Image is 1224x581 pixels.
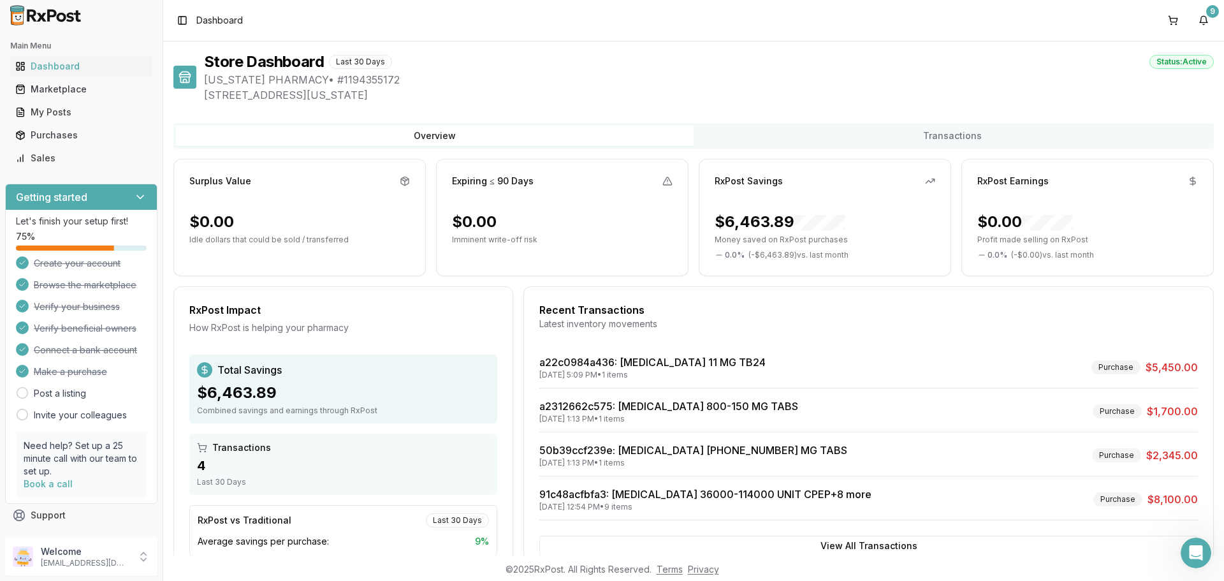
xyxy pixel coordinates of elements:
[1093,492,1142,506] div: Purchase
[41,558,129,568] p: [EMAIL_ADDRESS][DOMAIN_NAME]
[189,302,497,318] div: RxPost Impact
[1206,5,1219,18] div: 9
[197,383,490,403] div: $6,463.89
[5,56,157,77] button: Dashboard
[34,279,136,291] span: Browse the marketplace
[977,175,1049,188] div: RxPost Earnings
[715,212,845,232] div: $6,463.89
[5,148,157,168] button: Sales
[1149,55,1214,69] div: Status: Active
[197,406,490,416] div: Combined savings and earnings through RxPost
[688,564,719,575] a: Privacy
[5,125,157,145] button: Purchases
[24,439,139,478] p: Need help? Set up a 25 minute call with our team to set up.
[34,322,136,335] span: Verify beneficial owners
[197,457,490,474] div: 4
[15,152,147,165] div: Sales
[539,458,847,468] div: [DATE] 1:13 PM • 1 items
[16,215,147,228] p: Let's finish your setup first!
[34,387,86,400] a: Post a listing
[725,250,745,260] span: 0.0 %
[539,370,766,380] div: [DATE] 5:09 PM • 1 items
[539,400,798,413] a: a2312662c575: [MEDICAL_DATA] 800-150 MG TABS
[1092,448,1141,462] div: Purchase
[657,564,683,575] a: Terms
[987,250,1007,260] span: 0.0 %
[5,5,87,26] img: RxPost Logo
[24,478,73,489] a: Book a call
[539,444,847,457] a: 50b39ccf239e: [MEDICAL_DATA] [PHONE_NUMBER] MG TABS
[1093,404,1142,418] div: Purchase
[204,72,1214,87] span: [US_STATE] PHARMACY • # 1194355172
[189,175,251,188] div: Surplus Value
[5,79,157,99] button: Marketplace
[452,175,534,188] div: Expiring ≤ 90 Days
[15,106,147,119] div: My Posts
[15,83,147,96] div: Marketplace
[10,78,152,101] a: Marketplace
[694,126,1211,146] button: Transactions
[1011,250,1094,260] span: ( - $0.00 ) vs. last month
[539,414,798,424] div: [DATE] 1:13 PM • 1 items
[748,250,849,260] span: ( - $6,463.89 ) vs. last month
[15,60,147,73] div: Dashboard
[204,52,324,72] h1: Store Dashboard
[31,532,74,545] span: Feedback
[10,55,152,78] a: Dashboard
[176,126,694,146] button: Overview
[196,14,243,27] nav: breadcrumb
[15,129,147,142] div: Purchases
[1147,404,1198,419] span: $1,700.00
[212,441,271,454] span: Transactions
[189,321,497,334] div: How RxPost is helping your pharmacy
[1146,448,1198,463] span: $2,345.00
[189,212,234,232] div: $0.00
[475,535,489,548] span: 9 %
[1181,538,1211,568] iframe: Intercom live chat
[196,14,243,27] span: Dashboard
[204,87,1214,103] span: [STREET_ADDRESS][US_STATE]
[10,147,152,170] a: Sales
[13,547,33,567] img: User avatar
[329,55,392,69] div: Last 30 Days
[217,362,282,378] span: Total Savings
[539,318,1198,330] div: Latest inventory movements
[34,300,120,313] span: Verify your business
[977,235,1198,245] p: Profit made selling on RxPost
[1091,360,1140,374] div: Purchase
[715,175,783,188] div: RxPost Savings
[539,356,766,369] a: a22c0984a436: [MEDICAL_DATA] 11 MG TB24
[5,504,157,527] button: Support
[41,545,129,558] p: Welcome
[452,212,497,232] div: $0.00
[715,235,935,245] p: Money saved on RxPost purchases
[1147,492,1198,507] span: $8,100.00
[189,235,410,245] p: Idle dollars that could be sold / transferred
[426,513,489,527] div: Last 30 Days
[539,488,871,501] a: 91c48acfbfa3: [MEDICAL_DATA] 36000-114000 UNIT CPEP+8 more
[5,527,157,550] button: Feedback
[16,189,87,205] h3: Getting started
[10,124,152,147] a: Purchases
[197,477,490,487] div: Last 30 Days
[1193,10,1214,31] button: 9
[34,257,120,270] span: Create your account
[539,302,1198,318] div: Recent Transactions
[34,365,107,378] span: Make a purchase
[5,102,157,122] button: My Posts
[10,41,152,51] h2: Main Menu
[34,344,137,357] span: Connect a bank account
[34,409,127,422] a: Invite your colleagues
[198,535,329,548] span: Average savings per purchase:
[452,235,673,245] p: Imminent write-off risk
[10,101,152,124] a: My Posts
[1146,360,1198,375] span: $5,450.00
[16,230,35,243] span: 75 %
[539,502,871,512] div: [DATE] 12:54 PM • 9 items
[539,536,1198,556] button: View All Transactions
[977,212,1073,232] div: $0.00
[198,514,291,527] div: RxPost vs Traditional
